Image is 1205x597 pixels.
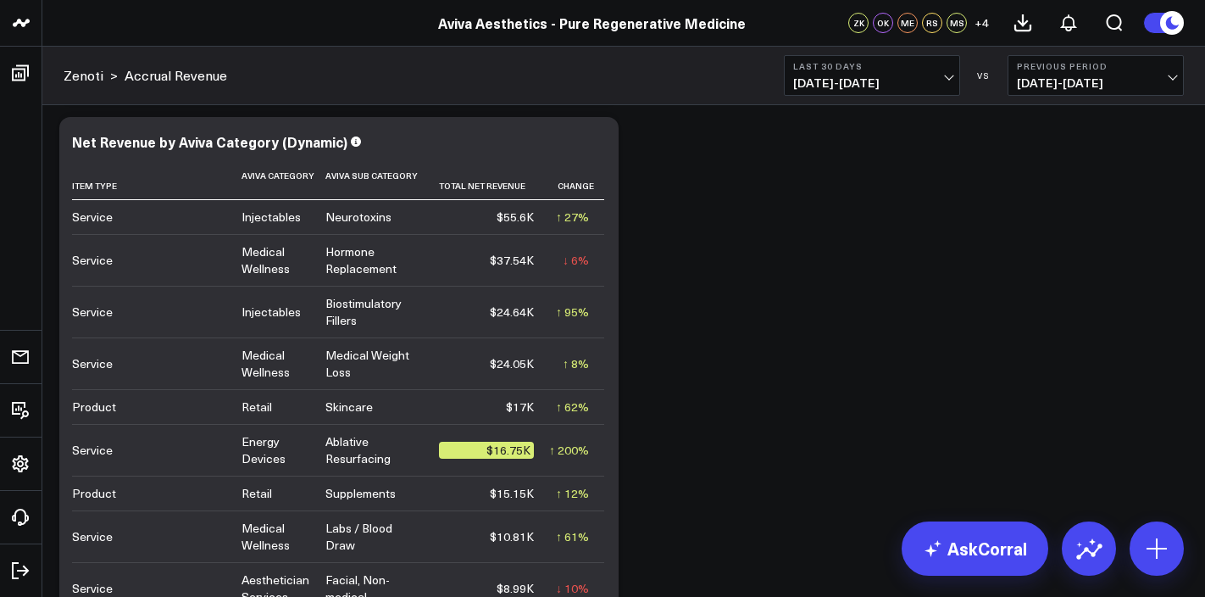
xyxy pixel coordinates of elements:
button: Last 30 Days[DATE]-[DATE] [784,55,960,96]
div: ↑ 8% [563,355,589,372]
div: ZK [848,13,869,33]
th: Item Type [72,162,242,200]
div: $15.15K [490,485,534,502]
button: +4 [971,13,991,33]
b: Previous Period [1017,61,1174,71]
div: Service [72,209,113,226]
div: Ablative Resurfacing [325,433,424,467]
span: + 4 [975,17,989,29]
a: Aviva Aesthetics - Pure Regenerative Medicine [438,14,746,32]
div: $55.6K [497,209,534,226]
div: Labs / Blood Draw [325,520,424,554]
th: Aviva Sub Category [325,162,439,200]
div: $17K [506,399,534,416]
span: [DATE] - [DATE] [793,76,951,90]
a: Accrual Revenue [125,66,227,85]
div: Medical Wellness [242,520,310,554]
a: AskCorral [902,522,1048,576]
div: > [64,66,118,85]
div: Service [72,580,113,597]
div: $37.54K [490,252,534,269]
div: OK [873,13,893,33]
div: Service [72,528,113,545]
div: ↑ 95% [556,304,589,321]
div: Retail [242,485,272,502]
div: ↑ 62% [556,399,589,416]
button: Previous Period[DATE]-[DATE] [1008,55,1184,96]
div: Injectables [242,304,301,321]
th: Aviva Category [242,162,325,200]
div: ↑ 12% [556,485,589,502]
div: $24.05K [490,355,534,372]
div: Net Revenue by Aviva Category (Dynamic) [72,132,347,151]
div: ME [897,13,918,33]
div: Service [72,252,113,269]
div: Skincare [325,399,373,416]
div: $24.64K [490,304,534,321]
div: Service [72,304,113,321]
div: ↓ 10% [556,580,589,597]
div: $10.81K [490,528,534,545]
div: Medical Wellness [242,243,310,277]
div: Injectables [242,209,301,226]
div: ↑ 61% [556,528,589,545]
div: Retail [242,399,272,416]
b: Last 30 Days [793,61,951,71]
div: ↓ 6% [563,252,589,269]
div: $8.99K [497,580,534,597]
div: VS [969,70,999,81]
div: MS [947,13,967,33]
th: Total Net Revenue [439,162,549,200]
div: Neurotoxins [325,209,391,226]
div: ↑ 27% [556,209,589,226]
span: [DATE] - [DATE] [1017,76,1174,90]
th: Change [549,162,604,200]
div: Service [72,355,113,372]
a: Zenoti [64,66,103,85]
div: Medical Wellness [242,347,310,381]
div: Medical Weight Loss [325,347,424,381]
div: ↑ 200% [549,442,589,459]
div: Biostimulatory Fillers [325,295,424,329]
div: Energy Devices [242,433,310,467]
div: Product [72,399,116,416]
div: RS [922,13,942,33]
div: Hormone Replacement [325,243,424,277]
div: Supplements [325,485,396,502]
div: $16.75K [439,442,534,459]
div: Product [72,485,116,502]
div: Service [72,442,113,459]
